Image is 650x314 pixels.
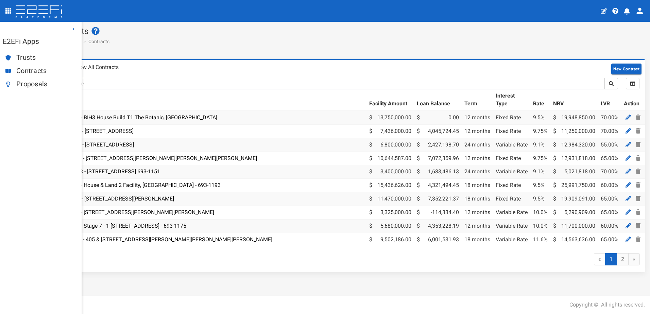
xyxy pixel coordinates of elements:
a: Delete Contract [634,208,642,216]
td: 12 months [462,111,493,124]
td: 11,250,000.00 [550,124,598,138]
th: Action [621,89,645,111]
span: Proposals [16,80,76,88]
a: PENF0004 - [STREET_ADDRESS] [55,141,134,148]
th: LVR [598,89,621,111]
td: -114,334.40 [414,206,462,219]
td: 60.00% [598,179,621,192]
td: 10,644,587.00 [366,152,414,165]
td: 24 months [462,165,493,179]
td: 18 months [462,179,493,192]
a: Delete Contract [634,127,642,135]
td: 10.0% [530,206,550,219]
td: Variable Rate [493,219,530,233]
td: 18 months [462,192,493,206]
td: 14,563,636.00 [550,233,598,246]
td: 12 months [462,206,493,219]
td: Variable Rate [493,233,530,246]
span: 1 [605,253,617,266]
a: 2 [617,253,629,266]
td: 11,470,000.00 [366,192,414,206]
th: Name [53,89,366,111]
td: 7,072,359.96 [414,152,462,165]
td: Fixed Rate [493,192,530,206]
a: » [628,253,640,266]
a: Delete Contract [634,154,642,162]
a: SEQD0001- [STREET_ADDRESS][PERSON_NAME] [55,195,174,202]
a: ESTA0001 - [STREET_ADDRESS] [55,128,134,134]
input: Loan name [55,78,605,89]
td: 70.00% [598,124,621,138]
td: 55.00% [598,138,621,152]
td: 9.75% [530,124,550,138]
td: Variable Rate [493,165,530,179]
td: 12,984,320.00 [550,138,598,152]
a: BRID0001 - [STREET_ADDRESS][PERSON_NAME][PERSON_NAME] [55,209,214,215]
td: 1,683,486.13 [414,165,462,179]
td: 4,321,494.45 [414,179,462,192]
td: 9.75% [530,152,550,165]
td: 65.00% [598,206,621,219]
td: 25,991,750.00 [550,179,598,192]
a: Delete Contract [634,167,642,176]
td: 12,931,818.00 [550,152,598,165]
div: Copyright ©. All rights reserved. [569,301,645,309]
td: 7,436,000.00 [366,124,414,138]
td: 0.00 [414,111,462,124]
a: BIRD0005 - Stage 7 - 1 [STREET_ADDRESS] - 693-1175 [55,223,186,229]
a: Delete Contract [634,235,642,244]
td: 70.00% [598,165,621,179]
a: PENN0001 - [STREET_ADDRESS][PERSON_NAME][PERSON_NAME][PERSON_NAME] [55,155,257,161]
a: BIRD0006 - House & Land 2 Facility, [GEOGRAPHIC_DATA] - 693-1193 [55,182,221,188]
td: 9.5% [530,111,550,124]
th: Loan Balance [414,89,462,111]
td: 6,800,000.00 [366,138,414,152]
a: Delete Contract [634,181,642,189]
td: 12 months [462,124,493,138]
td: 3,400,000.00 [366,165,414,179]
span: Contracts [16,67,76,75]
td: Fixed Rate [493,152,530,165]
td: 2,427,198.70 [414,138,462,152]
td: Variable Rate [493,138,530,152]
td: Fixed Rate [493,124,530,138]
td: 60.00% [598,219,621,233]
th: Term [462,89,493,111]
td: 70.00% [598,111,621,124]
td: 18 months [462,233,493,246]
td: Fixed Rate [493,179,530,192]
a: BIRD0007 - BIH3 House Build T1 The Botanic, [GEOGRAPHIC_DATA] [55,114,217,121]
td: 3,325,000.00 [366,206,414,219]
td: Fixed Rate [493,111,530,124]
td: 6,001,531.93 [414,233,462,246]
button: New Contract [611,64,642,74]
label: Show All Contracts [73,64,119,71]
td: 65.00% [598,152,621,165]
td: 65.00% [598,233,621,246]
td: 9,502,186.00 [366,233,414,246]
td: 5,021,818.00 [550,165,598,179]
td: 11.6% [530,233,550,246]
span: Trusts [16,54,76,62]
td: 5,290,909.00 [550,206,598,219]
a: Delete Contract [634,140,642,149]
a: Delete Contract [634,113,642,122]
td: 13,750,000.00 [366,111,414,124]
td: 10.0% [530,219,550,233]
td: 24 months [462,138,493,152]
h1: Contracts [53,27,645,36]
td: 19,909,091.00 [550,192,598,206]
span: « [594,253,605,266]
a: Delete Contract [634,194,642,203]
td: 15,436,626.00 [366,179,414,192]
td: 9.5% [530,179,550,192]
td: 12 months [462,219,493,233]
td: 9.1% [530,165,550,179]
th: Facility Amount [366,89,414,111]
td: 4,353,228.19 [414,219,462,233]
td: 9.1% [530,138,550,152]
a: PEND0001 - 405 & [STREET_ADDRESS][PERSON_NAME][PERSON_NAME][PERSON_NAME] [55,236,272,243]
th: Interest Type [493,89,530,111]
a: HAMP0003 - [STREET_ADDRESS] 693-1151 [55,168,160,175]
li: Contracts [82,38,109,45]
